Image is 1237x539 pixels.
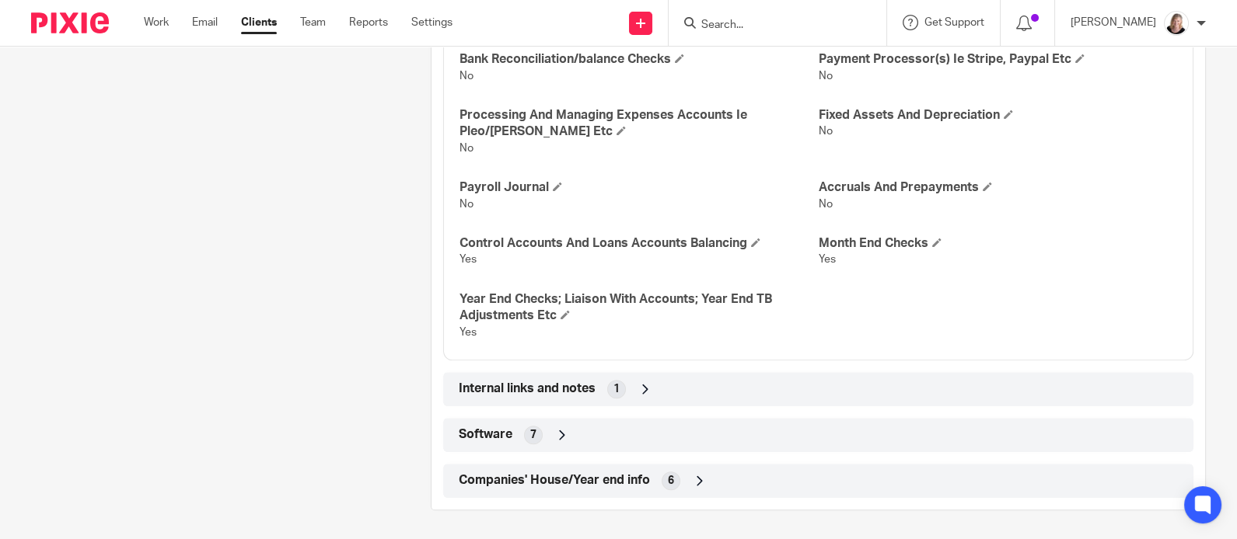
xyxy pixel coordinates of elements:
[668,473,674,489] span: 6
[819,71,833,82] span: No
[459,381,596,397] span: Internal links and notes
[460,51,818,68] h4: Bank Reconciliation/balance Checks
[144,15,169,30] a: Work
[460,107,818,141] h4: Processing And Managing Expenses Accounts Ie Pleo/[PERSON_NAME] Etc
[1164,11,1189,36] img: K%20Garrattley%20headshot%20black%20top%20cropped.jpg
[460,291,818,325] h4: Year End Checks; Liaison With Accounts; Year End TB Adjustments Etc
[459,472,650,489] span: Companies' House/Year end info
[924,17,984,28] span: Get Support
[700,19,840,33] input: Search
[819,51,1177,68] h4: Payment Processor(s) Ie Stripe, Paypal Etc
[460,254,477,265] span: Yes
[460,143,473,154] span: No
[241,15,277,30] a: Clients
[460,199,473,210] span: No
[460,71,473,82] span: No
[349,15,388,30] a: Reports
[819,199,833,210] span: No
[460,327,477,338] span: Yes
[819,107,1177,123] h4: Fixed Assets And Depreciation
[192,15,218,30] a: Email
[613,381,620,397] span: 1
[460,179,818,196] h4: Payroll Journal
[459,426,512,443] span: Software
[460,235,818,252] h4: Control Accounts And Loans Accounts Balancing
[819,235,1177,252] h4: Month End Checks
[31,12,109,33] img: Pixie
[300,15,326,30] a: Team
[819,126,833,137] span: No
[819,179,1177,196] h4: Accruals And Prepayments
[1071,15,1156,30] p: [PERSON_NAME]
[411,15,453,30] a: Settings
[530,427,536,443] span: 7
[819,254,836,265] span: Yes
